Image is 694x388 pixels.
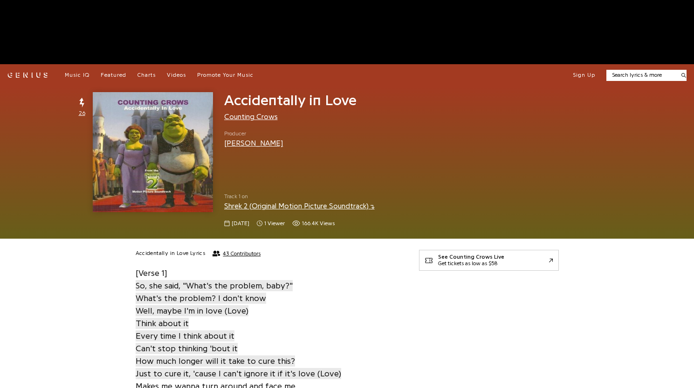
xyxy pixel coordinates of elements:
span: 166,372 views [292,220,335,227]
span: Producer [224,130,283,138]
span: Accidentally in Love [224,93,357,108]
a: Promote Your Music [197,72,254,79]
a: See Counting Crows LiveGet tickets as low as $58 [419,250,559,271]
span: Track 1 on [224,193,404,201]
span: How much longer will it take to cure this? Just to cure it, 'cause I can't ignore it if it's love... [136,355,341,379]
a: Well, maybe I'm in love (Love)Think about itEvery time I think about itCan't stop thinking 'bout it [136,304,248,355]
span: Charts [137,72,156,78]
a: Music IQ [65,72,89,79]
span: So, she said, "What's the problem, baby?" What's the problem? I don't know [136,280,293,304]
button: Sign Up [573,72,595,79]
span: Videos [167,72,186,78]
span: 166.4K views [302,220,335,227]
input: Search lyrics & more [606,71,676,79]
img: Cover art for Accidentally in Love by Counting Crows [93,92,213,212]
span: 26 [79,109,85,117]
span: Featured [101,72,126,78]
button: 43 Contributors [213,250,261,257]
a: Charts [137,72,156,79]
a: Shrek 2 (Original Motion Picture Soundtrack) [224,202,375,210]
span: Promote Your Music [197,72,254,78]
a: Featured [101,72,126,79]
span: 1 viewer [264,220,285,227]
div: See Counting Crows Live [438,254,504,261]
a: Counting Crows [224,113,278,120]
span: Music IQ [65,72,89,78]
span: 1 viewer [257,220,285,227]
h2: Accidentally in Love Lyrics [136,250,206,257]
a: [PERSON_NAME] [224,140,283,147]
span: 43 Contributors [223,250,261,257]
a: So, she said, "What's the problem, baby?"What's the problem? I don't know [136,279,293,304]
span: Well, maybe I'm in love (Love) Think about it Every time I think about it Can't stop thinking 'bo... [136,305,248,354]
span: [DATE] [232,220,249,227]
div: Get tickets as low as $58 [438,261,504,267]
a: How much longer will it take to cure this?Just to cure it, 'cause I can't ignore it if it's love ... [136,355,341,380]
a: Videos [167,72,186,79]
